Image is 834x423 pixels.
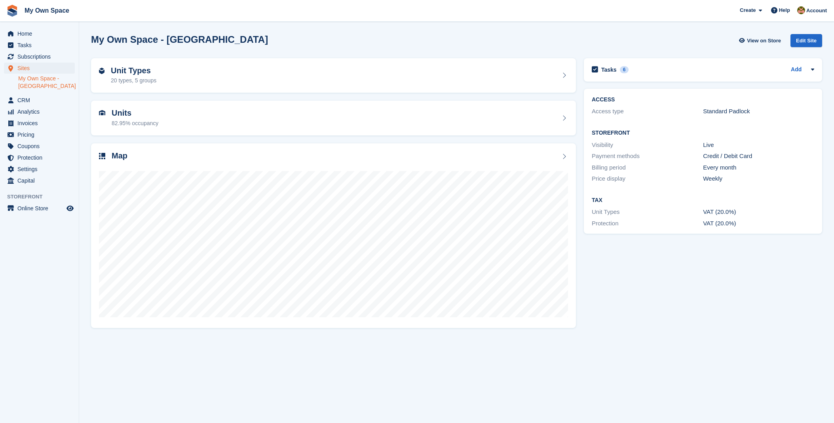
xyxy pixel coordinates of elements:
[592,130,814,136] h2: Storefront
[592,208,703,217] div: Unit Types
[4,203,75,214] a: menu
[790,34,822,50] a: Edit Site
[601,66,617,73] h2: Tasks
[17,51,65,62] span: Subscriptions
[779,6,790,14] span: Help
[17,175,65,186] span: Capital
[91,101,576,135] a: Units 82.95% occupancy
[6,5,18,17] img: stora-icon-8386f47178a22dfd0bd8f6a31ec36ba5ce8667c1dd55bd0f319d3a0aa187defe.svg
[17,164,65,175] span: Settings
[4,175,75,186] a: menu
[592,141,703,150] div: Visibility
[17,152,65,163] span: Protection
[592,197,814,204] h2: Tax
[592,174,703,183] div: Price display
[17,63,65,74] span: Sites
[4,152,75,163] a: menu
[4,118,75,129] a: menu
[747,37,781,45] span: View on Store
[17,95,65,106] span: CRM
[111,66,156,75] h2: Unit Types
[592,97,814,103] h2: ACCESS
[4,164,75,175] a: menu
[4,141,75,152] a: menu
[17,28,65,39] span: Home
[99,68,104,74] img: unit-type-icn-2b2737a686de81e16bb02015468b77c625bbabd49415b5ef34ead5e3b44a266d.svg
[4,51,75,62] a: menu
[790,34,822,47] div: Edit Site
[112,151,127,160] h2: Map
[592,219,703,228] div: Protection
[703,174,814,183] div: Weekly
[112,119,158,128] div: 82.95% occupancy
[17,40,65,51] span: Tasks
[91,58,576,93] a: Unit Types 20 types, 5 groups
[703,152,814,161] div: Credit / Debit Card
[65,204,75,213] a: Preview store
[4,28,75,39] a: menu
[738,34,784,47] a: View on Store
[791,65,802,74] a: Add
[17,141,65,152] span: Coupons
[7,193,79,201] span: Storefront
[91,143,576,328] a: Map
[111,76,156,85] div: 20 types, 5 groups
[21,4,72,17] a: My Own Space
[592,152,703,161] div: Payment methods
[4,129,75,140] a: menu
[592,163,703,172] div: Billing period
[703,141,814,150] div: Live
[4,95,75,106] a: menu
[620,66,629,73] div: 6
[17,129,65,140] span: Pricing
[703,219,814,228] div: VAT (20.0%)
[703,107,814,116] div: Standard Padlock
[806,7,827,15] span: Account
[703,163,814,172] div: Every month
[4,106,75,117] a: menu
[17,106,65,117] span: Analytics
[99,110,105,116] img: unit-icn-7be61d7bf1b0ce9d3e12c5938cc71ed9869f7b940bace4675aadf7bd6d80202e.svg
[4,63,75,74] a: menu
[18,75,75,90] a: My Own Space - [GEOGRAPHIC_DATA]
[740,6,756,14] span: Create
[4,40,75,51] a: menu
[112,109,158,118] h2: Units
[592,107,703,116] div: Access type
[91,34,268,45] h2: My Own Space - [GEOGRAPHIC_DATA]
[797,6,805,14] img: Keely Collin
[99,153,105,159] img: map-icn-33ee37083ee616e46c38cad1a60f524a97daa1e2b2c8c0bc3eb3415660979fc1.svg
[703,208,814,217] div: VAT (20.0%)
[17,203,65,214] span: Online Store
[17,118,65,129] span: Invoices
